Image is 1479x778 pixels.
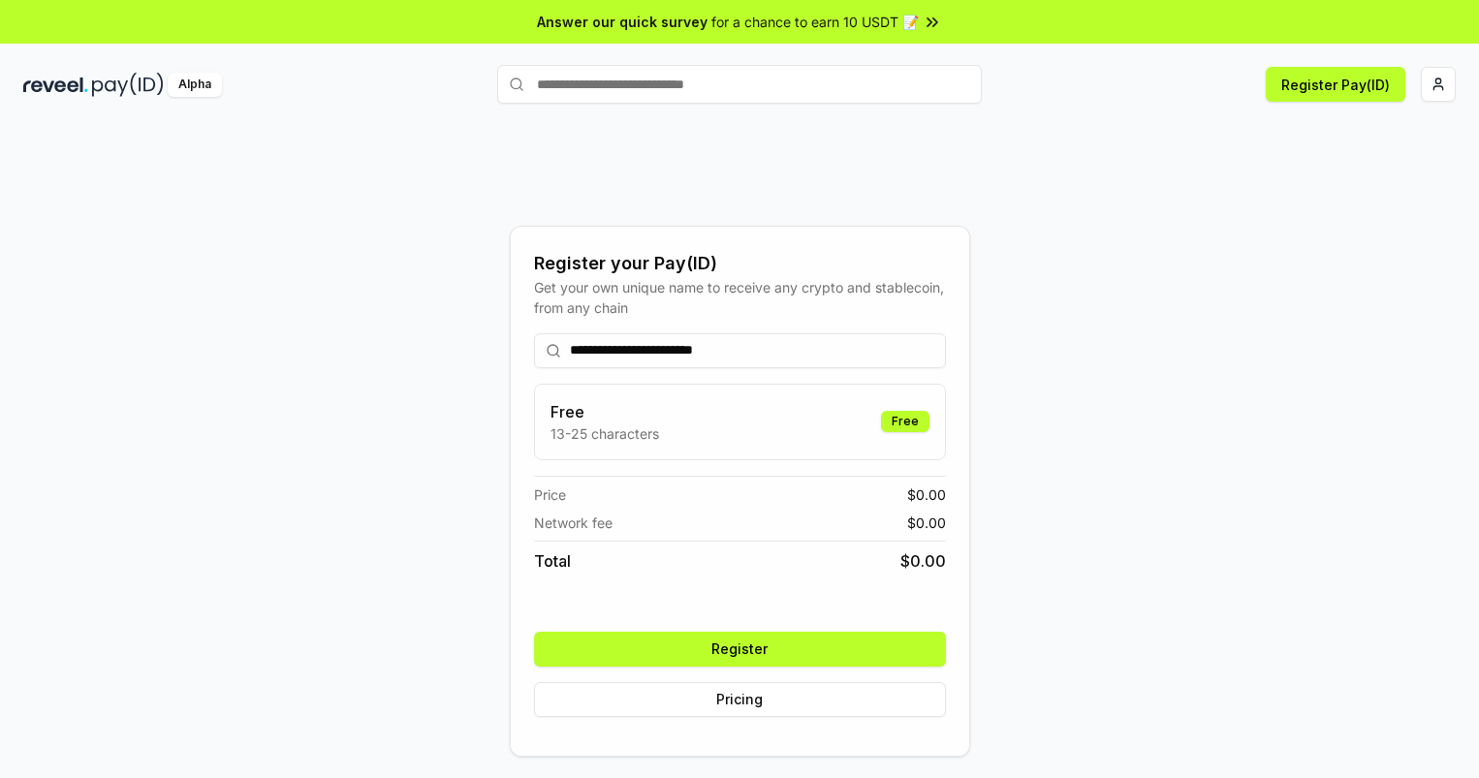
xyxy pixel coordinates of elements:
[534,277,946,318] div: Get your own unique name to receive any crypto and stablecoin, from any chain
[900,549,946,573] span: $ 0.00
[1266,67,1405,102] button: Register Pay(ID)
[537,12,708,32] span: Answer our quick survey
[711,12,919,32] span: for a chance to earn 10 USDT 📝
[92,73,164,97] img: pay_id
[534,549,571,573] span: Total
[168,73,222,97] div: Alpha
[881,411,929,432] div: Free
[534,682,946,717] button: Pricing
[907,484,946,505] span: $ 0.00
[551,423,659,444] p: 13-25 characters
[23,73,88,97] img: reveel_dark
[534,484,566,505] span: Price
[551,400,659,423] h3: Free
[534,250,946,277] div: Register your Pay(ID)
[534,513,613,533] span: Network fee
[907,513,946,533] span: $ 0.00
[534,632,946,667] button: Register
